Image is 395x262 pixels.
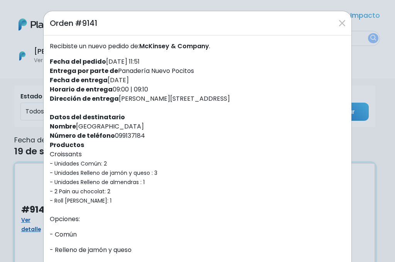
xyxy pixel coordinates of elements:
[50,160,107,167] small: - Unidades Común: 2
[50,85,113,94] strong: Horario de entrega
[139,42,209,51] span: McKinsey & Company
[50,17,97,29] h5: Orden #9141
[50,188,110,195] small: - 2 Pain au chocolat: 2
[40,7,111,22] div: ¿Necesitás ayuda?
[50,76,108,85] strong: Fecha de entrega
[50,122,76,131] strong: Nombre
[50,140,84,149] strong: Productos
[50,245,345,255] p: - Relleno de jamón y queso
[50,66,194,76] label: Panadería Nuevo Pocitos
[50,230,345,239] p: - Común
[50,42,345,51] p: Recibiste un nuevo pedido de: .
[50,66,118,75] strong: Entrega por parte de
[50,169,157,177] small: - Unidades Relleno de jamón y queso : 3
[50,215,345,224] p: Opciones:
[50,197,111,205] small: - Roll [PERSON_NAME]: 1
[336,17,348,29] button: Close
[50,57,106,66] strong: Fecha del pedido
[50,113,125,122] strong: Datos del destinatario
[50,178,145,186] small: - Unidades Relleno de almendras : 1
[50,94,119,103] strong: Dirección de entrega
[50,131,115,140] strong: Número de teléfono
